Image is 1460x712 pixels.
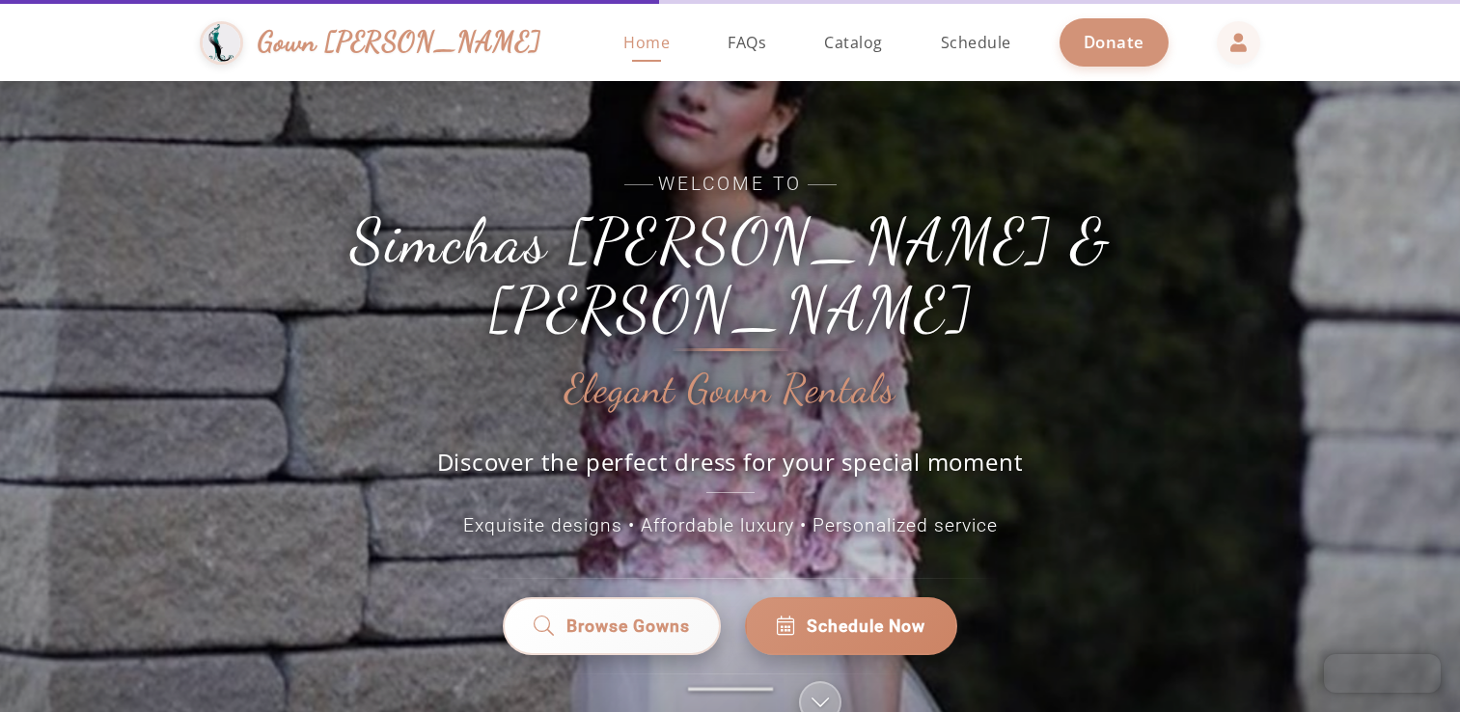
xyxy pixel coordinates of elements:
[1060,18,1169,66] a: Donate
[824,32,883,53] span: Catalog
[200,21,243,65] img: Gown Gmach Logo
[728,32,766,53] span: FAQs
[565,614,691,640] span: Browse Gowns
[941,32,1011,53] span: Schedule
[296,171,1165,199] span: Welcome to
[417,446,1044,493] p: Discover the perfect dress for your special moment
[296,512,1165,540] p: Exquisite designs • Affordable luxury • Personalized service
[604,4,689,81] a: Home
[565,368,895,412] h2: Elegant Gown Rentals
[258,21,540,63] span: Gown [PERSON_NAME]
[623,32,670,53] span: Home
[708,4,785,81] a: FAQs
[296,207,1165,343] h1: Simchas [PERSON_NAME] & [PERSON_NAME]
[922,4,1031,81] a: Schedule
[805,4,902,81] a: Catalog
[200,16,560,69] a: Gown [PERSON_NAME]
[807,614,925,639] span: Schedule Now
[1084,31,1144,53] span: Donate
[1324,654,1441,693] iframe: Chatra live chat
